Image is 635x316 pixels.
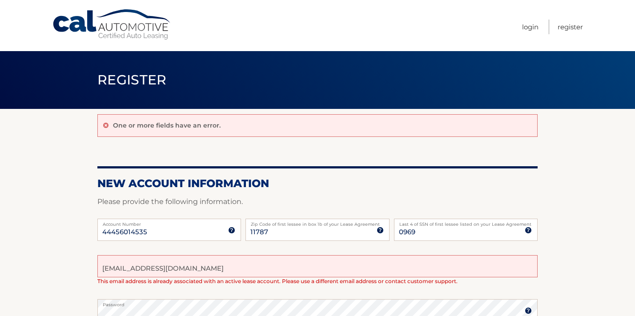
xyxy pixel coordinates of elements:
[377,227,384,234] img: tooltip.svg
[97,196,538,208] p: Please provide the following information.
[228,227,235,234] img: tooltip.svg
[97,255,538,277] input: Email
[52,9,172,40] a: Cal Automotive
[522,20,539,34] a: Login
[97,278,458,284] span: This email address is already associated with an active lease account. Please use a different ema...
[525,307,532,314] img: tooltip.svg
[97,219,241,226] label: Account Number
[394,219,538,241] input: SSN or EIN (last 4 digits only)
[558,20,583,34] a: Register
[97,72,167,88] span: Register
[97,219,241,241] input: Account Number
[97,299,538,306] label: Password
[97,177,538,190] h2: New Account Information
[245,219,389,241] input: Zip Code
[113,121,221,129] p: One or more fields have an error.
[525,227,532,234] img: tooltip.svg
[245,219,389,226] label: Zip Code of first lessee in box 1b of your Lease Agreement
[394,219,538,226] label: Last 4 of SSN of first lessee listed on your Lease Agreement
